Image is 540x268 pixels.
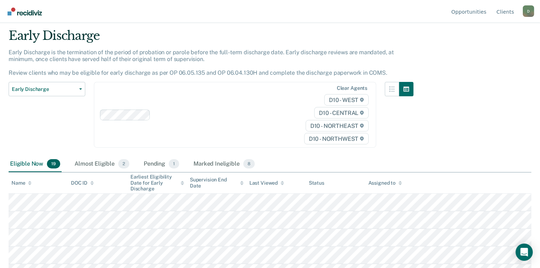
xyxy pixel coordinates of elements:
[309,180,324,186] div: Status
[243,159,255,168] span: 8
[324,94,369,106] span: D10 - WEST
[9,82,85,96] button: Early Discharge
[73,156,131,172] div: Almost Eligible2
[306,120,369,131] span: D10 - NORTHEAST
[12,86,76,92] span: Early Discharge
[47,159,60,168] span: 19
[169,159,179,168] span: 1
[249,180,284,186] div: Last Viewed
[314,107,369,119] span: D10 - CENTRAL
[11,180,32,186] div: Name
[190,177,244,189] div: Supervision End Date
[142,156,181,172] div: Pending1
[337,85,367,91] div: Clear agents
[9,28,414,49] div: Early Discharge
[130,174,184,192] div: Earliest Eligibility Date for Early Discharge
[523,5,534,17] div: D
[304,133,369,144] span: D10 - NORTHWEST
[9,156,62,172] div: Eligible Now19
[8,8,42,15] img: Recidiviz
[192,156,256,172] div: Marked Ineligible8
[71,180,94,186] div: DOC ID
[118,159,129,168] span: 2
[523,5,534,17] button: Profile dropdown button
[9,49,394,77] p: Early Discharge is the termination of the period of probation or parole before the full-term disc...
[516,244,533,261] div: Open Intercom Messenger
[368,180,402,186] div: Assigned to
